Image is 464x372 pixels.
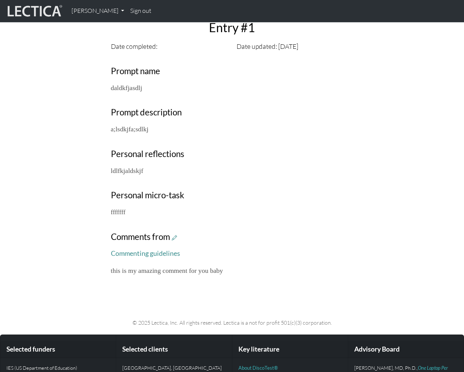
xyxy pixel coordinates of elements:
[127,3,154,19] a: Sign out
[6,364,110,372] p: IES (US Department of Education)
[111,124,353,134] p: a;lsdkjfa;sdlkj
[111,149,353,159] h3: Personal reflections
[111,107,353,118] h3: Prompt description
[106,20,358,35] h2: Entry #1
[348,341,464,358] div: Advisory Board
[232,41,358,51] div: Date updated: [DATE]
[6,4,62,18] img: lecticalive
[111,165,353,176] p: ldlfkjaldskjf
[111,265,353,276] p: this is my amazing comment for you baby
[21,318,443,327] p: © 2025 Lectica, Inc. All rights reserved. Lectica is a not for profit 501(c)(3) corporation.
[111,66,353,76] h3: Prompt name
[232,341,348,358] div: Key literature
[238,365,278,371] a: About DiscoTest®
[111,82,353,93] p: daldkfjasdlj
[122,364,226,372] p: [GEOGRAPHIC_DATA], [GEOGRAPHIC_DATA]
[111,207,353,217] p: fffffff
[111,232,353,242] h3: Comments from
[111,249,180,257] a: Commenting guidelines
[0,341,116,358] div: Selected funders
[111,41,157,51] label: Date completed:
[116,341,232,358] div: Selected clients
[111,190,353,201] h3: Personal micro-task
[69,3,127,19] a: [PERSON_NAME]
